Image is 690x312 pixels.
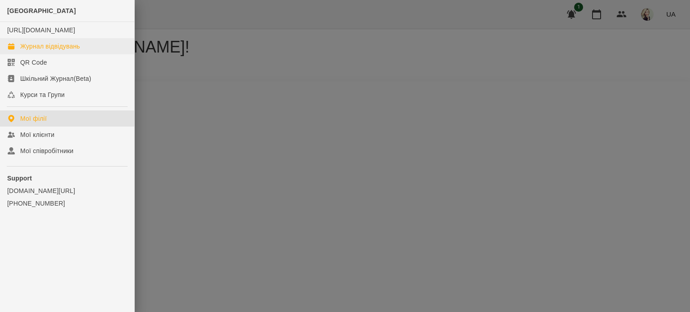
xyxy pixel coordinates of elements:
[20,114,47,123] div: Мої філії
[20,90,65,99] div: Курси та Групи
[7,199,127,208] a: [PHONE_NUMBER]
[20,58,47,67] div: QR Code
[7,7,76,14] span: [GEOGRAPHIC_DATA]
[7,174,127,183] p: Support
[20,42,80,51] div: Журнал відвідувань
[7,186,127,195] a: [DOMAIN_NAME][URL]
[20,146,74,155] div: Мої співробітники
[7,26,75,34] a: [URL][DOMAIN_NAME]
[20,74,91,83] div: Шкільний Журнал(Beta)
[20,130,54,139] div: Мої клієнти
